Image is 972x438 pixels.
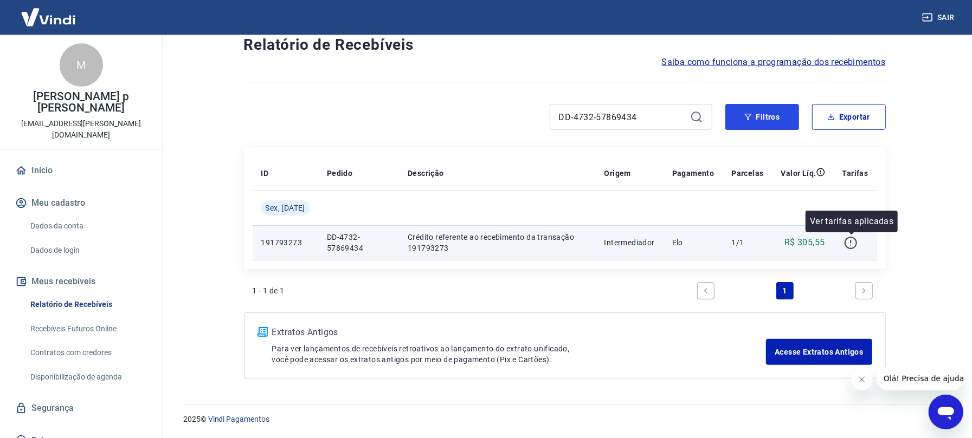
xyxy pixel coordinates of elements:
a: Vindi Pagamentos [208,415,269,423]
a: Recebíveis Futuros Online [26,318,149,340]
a: Page 1 is your current page [776,282,794,299]
p: 191793273 [261,237,310,248]
p: DD-4732-57869434 [327,232,390,253]
p: Tarifas [842,168,868,179]
p: 1 - 1 de 1 [253,285,285,296]
p: [EMAIL_ADDRESS][PERSON_NAME][DOMAIN_NAME] [9,118,153,141]
a: Previous page [697,282,714,299]
p: Crédito referente ao recebimento da transação 191793273 [408,232,587,253]
p: R$ 305,55 [784,236,825,249]
a: Dados da conta [26,215,149,237]
a: Segurança [13,396,149,420]
span: Sex, [DATE] [266,202,305,213]
iframe: Mensagem da empresa [877,367,963,390]
p: [PERSON_NAME] p [PERSON_NAME] [9,91,153,114]
a: Dados de login [26,239,149,262]
ul: Pagination [693,278,877,304]
p: Parcelas [731,168,763,179]
a: Disponibilização de agenda [26,366,149,388]
button: Sair [920,8,959,28]
a: Acesse Extratos Antigos [766,339,872,365]
iframe: Botão para abrir a janela de mensagens [929,395,963,429]
h4: Relatório de Recebíveis [244,34,886,56]
a: Início [13,159,149,182]
span: Olá! Precisa de ajuda? [7,8,91,16]
p: Descrição [408,168,444,179]
a: Saiba como funciona a programação dos recebimentos [662,56,886,69]
a: Contratos com credores [26,342,149,364]
p: Valor Líq. [781,168,816,179]
button: Meus recebíveis [13,270,149,293]
img: ícone [258,327,268,337]
p: Intermediador [604,237,655,248]
p: Extratos Antigos [272,326,767,339]
input: Busque pelo número do pedido [559,109,686,125]
img: Vindi [13,1,83,34]
iframe: Fechar mensagem [851,369,873,390]
p: 1/1 [731,237,763,248]
p: ID [261,168,269,179]
a: Next page [855,282,873,299]
p: Origem [604,168,631,179]
p: Ver tarifas aplicadas [810,215,893,228]
p: 2025 © [183,414,946,425]
p: Para ver lançamentos de recebíveis retroativos ao lançamento do extrato unificado, você pode aces... [272,343,767,365]
p: Pagamento [672,168,714,179]
a: Relatório de Recebíveis [26,293,149,316]
button: Exportar [812,104,886,130]
button: Meu cadastro [13,191,149,215]
button: Filtros [725,104,799,130]
p: Elo [672,237,714,248]
div: M [60,43,103,87]
p: Pedido [327,168,352,179]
